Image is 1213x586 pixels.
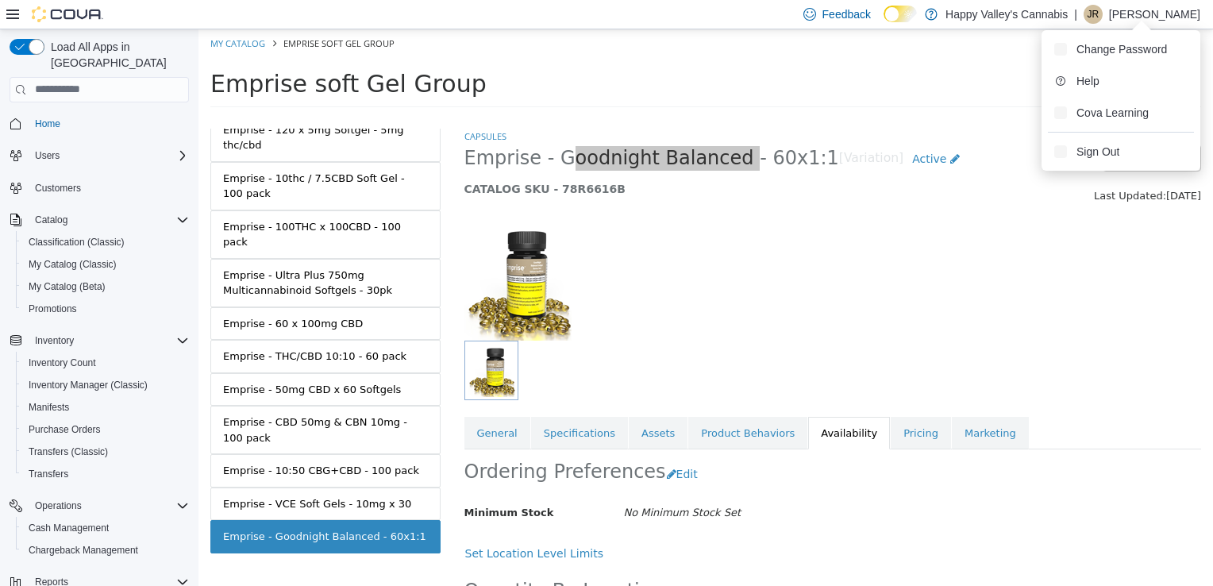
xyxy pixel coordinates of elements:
a: Inventory Count [22,353,102,372]
span: Manifests [29,401,69,414]
button: Transfers (Classic) [16,441,195,463]
a: Customers [29,179,87,198]
button: Manifests [16,396,195,418]
button: Edit [468,430,508,460]
span: Chargeback Management [22,541,189,560]
span: Inventory Manager (Classic) [29,379,148,391]
span: Active [714,123,748,136]
button: Catalog [3,209,195,231]
button: Catalog [29,210,74,229]
a: Product Behaviors [490,387,609,421]
button: Transfers [16,463,195,485]
span: Cash Management [22,519,189,538]
button: My Catalog (Beta) [16,276,195,298]
button: Users [29,146,66,165]
img: 150 [266,192,373,311]
a: Pricing [692,387,753,421]
span: Load All Apps in [GEOGRAPHIC_DATA] [44,39,189,71]
span: Inventory [35,334,74,347]
div: Emprise - THC/CBD 10:10 - 60 pack [25,319,208,335]
span: Transfers (Classic) [29,445,108,458]
span: Classification (Classic) [29,236,125,249]
small: [Variation] [641,123,705,136]
p: [PERSON_NAME] [1109,5,1200,24]
a: Marketing [753,387,830,421]
span: Feedback [822,6,871,22]
a: My Catalog (Classic) [22,255,123,274]
span: Inventory [29,331,189,350]
span: [DATE] [968,160,1003,172]
span: Purchase Orders [29,423,101,436]
span: My Catalog (Beta) [29,280,106,293]
h2: Ordering Preferences [266,430,468,455]
a: Chargeback Management [22,541,144,560]
span: Home [35,118,60,130]
button: Help [1048,68,1194,94]
div: Jamie Rogerville [1084,5,1103,24]
span: Operations [29,496,189,515]
div: Emprise - 100THC x 100CBD - 100 pack [25,190,229,221]
h5: CATALOG SKU - 78R6616B [266,152,813,167]
button: Inventory Manager (Classic) [16,374,195,396]
button: Operations [29,496,88,515]
span: Help [1076,73,1099,89]
button: Change Password [1048,37,1194,62]
div: Emprise - 10:50 CBG+CBD - 100 pack [25,434,221,449]
button: Chargeback Management [16,539,195,561]
a: Transfers [22,465,75,484]
span: Promotions [29,303,77,315]
i: No Minimum Stock Set [425,477,542,489]
span: Inventory Manager (Classic) [22,376,189,395]
span: Emprise soft Gel Group [12,40,288,68]
div: Emprise - VCE Soft Gels - 10mg x 30 [25,467,213,483]
a: Purchase Orders [22,420,107,439]
span: Customers [29,178,189,198]
a: Cash Management [22,519,115,538]
a: My Catalog [12,8,67,20]
span: Sign Out [1076,144,1119,160]
input: Dark Mode [884,6,917,22]
a: Promotions [22,299,83,318]
button: Customers [3,176,195,199]
div: Emprise - 60 x 100mg CBD [25,287,164,303]
button: Home [3,112,195,135]
button: Purchase Orders [16,418,195,441]
a: Availability [610,387,691,421]
div: Emprise - CBD 50mg & CBN 10mg - 100 pack [25,385,229,416]
button: Cova Learning [1048,100,1194,125]
span: JR [1088,5,1099,24]
p: | [1074,5,1077,24]
span: Inventory Count [22,353,189,372]
span: Users [29,146,189,165]
a: Manifests [22,398,75,417]
div: Emprise - 50mg CBD x 60 Softgels [25,353,202,368]
button: Inventory Count [16,352,195,374]
span: Emprise - Goodnight Balanced - 60x1:1 [266,117,641,141]
span: Emprise soft Gel Group [85,8,196,20]
span: Operations [35,499,82,512]
span: Transfers [22,465,189,484]
div: Emprise - 10thc / 7.5CBD Soft Gel - 100 pack [25,141,229,172]
span: Home [29,114,189,133]
span: Customers [35,182,81,195]
a: Specifications [333,387,429,421]
span: Transfers [29,468,68,480]
a: Assets [430,387,489,421]
span: Last Updated: [895,160,968,172]
span: Catalog [29,210,189,229]
button: Promotions [16,298,195,320]
button: My Catalog (Classic) [16,253,195,276]
button: Sign Out [1048,139,1194,164]
span: Transfers (Classic) [22,442,189,461]
button: Set Location Level Limits [266,510,414,539]
button: Cash Management [16,517,195,539]
div: Emprise - Ultra Plus 750mg Multicannabinoid Softgels - 30pk [25,238,229,269]
span: Cash Management [29,522,109,534]
a: My Catalog (Beta) [22,277,112,296]
span: Cova Learning [1076,105,1149,121]
span: Purchase Orders [22,420,189,439]
span: My Catalog (Classic) [29,258,117,271]
div: Emprise - 120 x 5mg Softgel - 5mg thc/cbd [25,93,229,124]
img: Cova [32,6,103,22]
a: Inventory Manager (Classic) [22,376,154,395]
